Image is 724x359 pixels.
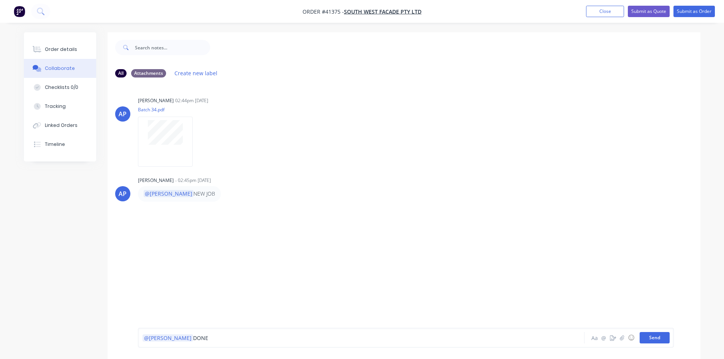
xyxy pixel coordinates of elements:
button: Send [640,332,670,343]
p: Batch 34.pdf [138,106,200,113]
button: Submit as Order [673,6,715,17]
button: Collaborate [24,59,96,78]
div: [PERSON_NAME] [138,177,174,184]
div: [PERSON_NAME] [138,97,174,104]
p: NEW JOB [144,190,215,198]
div: Attachments [131,69,166,77]
button: Close [586,6,624,17]
button: ☺ [627,333,636,342]
div: 02:44pm [DATE] [175,97,208,104]
div: AP [119,189,127,198]
button: Order details [24,40,96,59]
input: Search notes... [135,40,210,55]
button: Aa [590,333,599,342]
button: Timeline [24,135,96,154]
div: Tracking [45,103,66,110]
div: Checklists 0/0 [45,84,78,91]
button: Submit as Quote [628,6,670,17]
div: Linked Orders [45,122,78,129]
button: Linked Orders [24,116,96,135]
span: @[PERSON_NAME] [144,190,193,197]
div: AP [119,109,127,119]
img: Factory [14,6,25,17]
div: All [115,69,127,77]
button: Checklists 0/0 [24,78,96,97]
div: Order details [45,46,77,53]
span: DONE [193,334,208,342]
div: Timeline [45,141,65,148]
div: Collaborate [45,65,75,72]
div: - 02:45pm [DATE] [175,177,211,184]
button: Tracking [24,97,96,116]
span: Order #41375 - [303,8,344,15]
button: @ [599,333,608,342]
button: Create new label [171,68,222,78]
a: South West Facade Pty Ltd [344,8,421,15]
span: @[PERSON_NAME] [144,334,192,342]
